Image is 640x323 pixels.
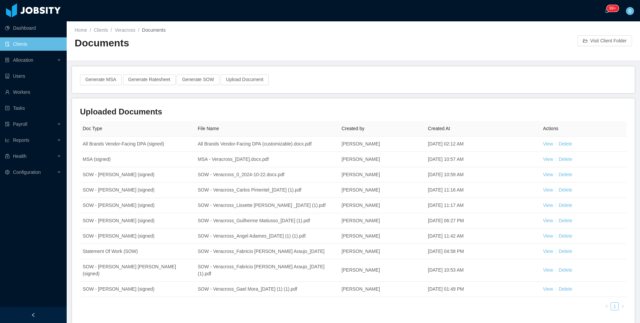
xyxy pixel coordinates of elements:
a: icon: profileTasks [5,101,61,115]
td: SOW - Veracross_Carlos Pimentel_[DATE] (1).pdf [195,183,339,198]
td: [DATE] 10:57 AM [425,152,540,167]
span: / [138,27,139,33]
td: SOW - [PERSON_NAME] (signed) [80,198,195,213]
a: View [543,233,553,239]
a: icon: pie-chartDashboard [5,21,61,35]
span: Documents [142,27,166,33]
td: [DATE] 11:42 AM [425,229,540,244]
a: Delete [559,187,572,193]
td: SOW - [PERSON_NAME] (signed) [80,183,195,198]
a: 1 [611,303,618,310]
button: Generate MSA [80,74,122,85]
a: View [543,141,553,146]
td: SOW - Veracross_Fabricio [PERSON_NAME] Araujo_[DATE] [195,244,339,259]
li: 1 [611,302,619,310]
td: SOW - [PERSON_NAME] [PERSON_NAME] (signed) [80,259,195,282]
span: Allocation [13,57,33,63]
td: [PERSON_NAME] [339,229,425,244]
a: View [543,249,553,254]
td: [DATE] 06:27 PM [425,213,540,229]
td: SOW - [PERSON_NAME] (signed) [80,282,195,297]
span: B [628,7,631,15]
h2: Documents [75,36,353,50]
a: Delete [559,172,572,177]
i: icon: medicine-box [5,154,10,158]
td: [DATE] 04:58 PM [425,244,540,259]
td: [DATE] 10:59 AM [425,167,540,183]
td: [DATE] 01:49 PM [425,282,540,297]
i: icon: file-protect [5,122,10,126]
i: icon: line-chart [5,138,10,142]
a: View [543,156,553,162]
a: Delete [559,218,572,223]
td: [PERSON_NAME] [339,213,425,229]
a: Delete [559,141,572,146]
td: [DATE] 02:12 AM [425,136,540,152]
td: MSA (signed) [80,152,195,167]
a: Veracross [115,27,135,33]
li: Next Page [619,302,627,310]
a: View [543,286,553,292]
td: [PERSON_NAME] [339,183,425,198]
td: SOW - Veracross_Gael Mora_[DATE] (1) (1).pdf [195,282,339,297]
td: SOW - Veracross_Lissette [PERSON_NAME] _[DATE] (1).pdf [195,198,339,213]
td: SOW - [PERSON_NAME] (signed) [80,213,195,229]
span: File Name [198,126,219,131]
span: Created At [428,126,450,131]
button: Generate SOW [177,74,219,85]
button: Upload Document [221,74,269,85]
td: [PERSON_NAME] [339,244,425,259]
span: Configuration [13,170,41,175]
span: Health [13,153,26,159]
td: [PERSON_NAME] [339,152,425,167]
td: Statement Of Work (SOW) [80,244,195,259]
a: View [543,267,553,273]
a: Delete [559,286,572,292]
a: Delete [559,267,572,273]
a: icon: auditClients [5,37,61,51]
a: Delete [559,203,572,208]
span: / [111,27,112,33]
td: [PERSON_NAME] [339,136,425,152]
a: View [543,172,553,177]
i: icon: bell [605,8,609,13]
td: [DATE] 11:16 AM [425,183,540,198]
a: Delete [559,233,572,239]
td: [PERSON_NAME] [339,282,425,297]
td: SOW - [PERSON_NAME] (signed) [80,167,195,183]
a: icon: userWorkers [5,85,61,99]
span: Actions [543,126,558,131]
a: View [543,187,553,193]
td: MSA - Veracross_[DATE].docx.pdf [195,152,339,167]
span: Reports [13,137,29,143]
button: Generate Ratesheet [123,74,176,85]
a: icon: robotUsers [5,69,61,83]
a: Home [75,27,87,33]
i: icon: left [605,304,609,308]
td: [PERSON_NAME] [339,198,425,213]
a: Clients [94,27,108,33]
td: SOW - Veracross_Fabricio [PERSON_NAME] Araujo_[DATE] (1).pdf [195,259,339,282]
i: icon: solution [5,58,10,62]
button: icon: folder-openVisit Client Folder [578,35,632,46]
h3: Uploaded Documents [80,106,627,117]
span: Doc Type [83,126,102,131]
td: All Brands Vendor-Facing DPA (signed) [80,136,195,152]
a: View [543,203,553,208]
li: Previous Page [603,302,611,310]
td: SOW - Veracross_Guilherme Matiusso_[DATE] (1).pdf [195,213,339,229]
td: SOW - Veracross_0_2024-10-22.docx.pdf [195,167,339,183]
span: / [90,27,91,33]
td: SOW - [PERSON_NAME] (signed) [80,229,195,244]
td: SOW - Veracross_Angel Adames_[DATE] (1) (1).pdf [195,229,339,244]
td: [DATE] 10:53 AM [425,259,540,282]
span: Created by [342,126,364,131]
sup: 245 [607,5,619,12]
a: View [543,218,553,223]
a: Delete [559,156,572,162]
span: Payroll [13,121,27,127]
td: [DATE] 11:17 AM [425,198,540,213]
i: icon: setting [5,170,10,175]
i: icon: right [621,304,625,308]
